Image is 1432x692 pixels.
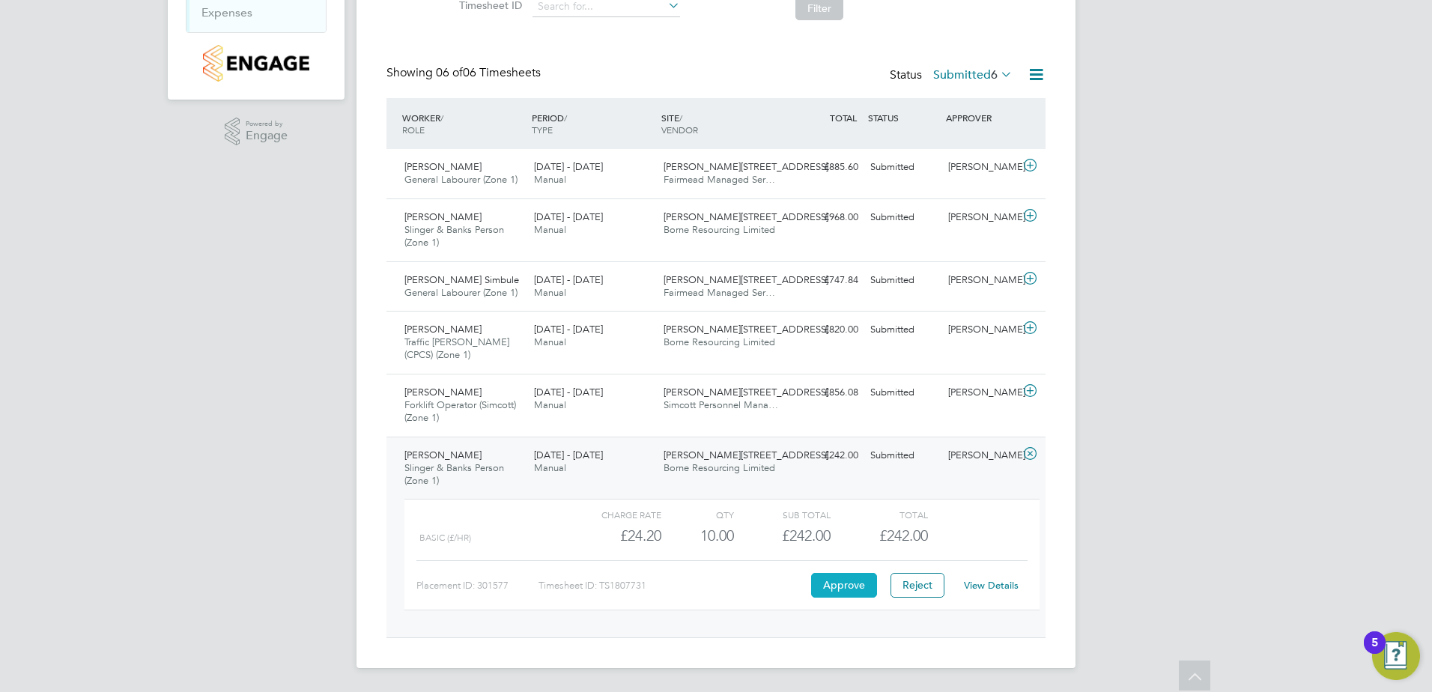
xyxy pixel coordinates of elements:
[565,506,661,523] div: Charge rate
[786,380,864,405] div: £856.08
[786,155,864,180] div: £885.60
[564,112,567,124] span: /
[534,273,603,286] span: [DATE] - [DATE]
[534,398,566,411] span: Manual
[661,124,698,136] span: VENDOR
[864,104,942,131] div: STATUS
[201,5,252,19] a: Expenses
[664,336,775,348] span: Borne Resourcing Limited
[830,112,857,124] span: TOTAL
[404,386,482,398] span: [PERSON_NAME]
[1372,632,1420,680] button: Open Resource Center, 5 new notifications
[786,318,864,342] div: £820.00
[664,398,778,411] span: Simcott Personnel Mana…
[402,124,425,136] span: ROLE
[440,112,443,124] span: /
[436,65,463,80] span: 06 of
[942,380,1020,405] div: [PERSON_NAME]
[664,160,828,173] span: [PERSON_NAME][STREET_ADDRESS]
[786,205,864,230] div: £968.00
[186,45,327,82] a: Go to home page
[404,286,518,299] span: General Labourer (Zone 1)
[890,65,1016,86] div: Status
[246,118,288,130] span: Powered by
[664,173,775,186] span: Fairmead Managed Ser…
[664,461,775,474] span: Borne Resourcing Limited
[404,273,519,286] span: [PERSON_NAME] Simbule
[534,223,566,236] span: Manual
[786,268,864,293] div: £747.84
[664,323,828,336] span: [PERSON_NAME][STREET_ADDRESS]
[404,223,504,249] span: Slinger & Banks Person (Zone 1)
[404,160,482,173] span: [PERSON_NAME]
[811,573,877,597] button: Approve
[534,160,603,173] span: [DATE] - [DATE]
[786,443,864,468] div: £242.00
[565,523,661,548] div: £24.20
[891,573,944,597] button: Reject
[942,268,1020,293] div: [PERSON_NAME]
[664,273,828,286] span: [PERSON_NAME][STREET_ADDRESS]
[534,461,566,474] span: Manual
[534,173,566,186] span: Manual
[203,45,309,82] img: countryside-properties-logo-retina.png
[534,336,566,348] span: Manual
[942,205,1020,230] div: [PERSON_NAME]
[664,386,828,398] span: [PERSON_NAME][STREET_ADDRESS]
[528,104,658,143] div: PERIOD
[964,579,1019,592] a: View Details
[831,506,927,523] div: Total
[398,104,528,143] div: WORKER
[246,130,288,142] span: Engage
[404,398,516,424] span: Forklift Operator (Simcott) (Zone 1)
[991,67,998,82] span: 6
[1371,643,1378,662] div: 5
[942,443,1020,468] div: [PERSON_NAME]
[734,506,831,523] div: Sub Total
[864,155,942,180] div: Submitted
[661,506,734,523] div: QTY
[942,318,1020,342] div: [PERSON_NAME]
[661,523,734,548] div: 10.00
[864,205,942,230] div: Submitted
[664,210,828,223] span: [PERSON_NAME][STREET_ADDRESS]
[664,286,775,299] span: Fairmead Managed Ser…
[534,323,603,336] span: [DATE] - [DATE]
[933,67,1013,82] label: Submitted
[419,532,471,543] span: Basic (£/HR)
[225,118,288,146] a: Powered byEngage
[534,210,603,223] span: [DATE] - [DATE]
[664,223,775,236] span: Borne Resourcing Limited
[864,268,942,293] div: Submitted
[436,65,541,80] span: 06 Timesheets
[942,104,1020,131] div: APPROVER
[658,104,787,143] div: SITE
[534,286,566,299] span: Manual
[404,173,518,186] span: General Labourer (Zone 1)
[679,112,682,124] span: /
[864,318,942,342] div: Submitted
[404,323,482,336] span: [PERSON_NAME]
[386,65,544,81] div: Showing
[416,574,538,598] div: Placement ID: 301577
[532,124,553,136] span: TYPE
[942,155,1020,180] div: [PERSON_NAME]
[734,523,831,548] div: £242.00
[404,449,482,461] span: [PERSON_NAME]
[534,386,603,398] span: [DATE] - [DATE]
[864,443,942,468] div: Submitted
[404,336,509,361] span: Traffic [PERSON_NAME] (CPCS) (Zone 1)
[538,574,807,598] div: Timesheet ID: TS1807731
[404,461,504,487] span: Slinger & Banks Person (Zone 1)
[404,210,482,223] span: [PERSON_NAME]
[864,380,942,405] div: Submitted
[534,449,603,461] span: [DATE] - [DATE]
[664,449,828,461] span: [PERSON_NAME][STREET_ADDRESS]
[879,526,928,544] span: £242.00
